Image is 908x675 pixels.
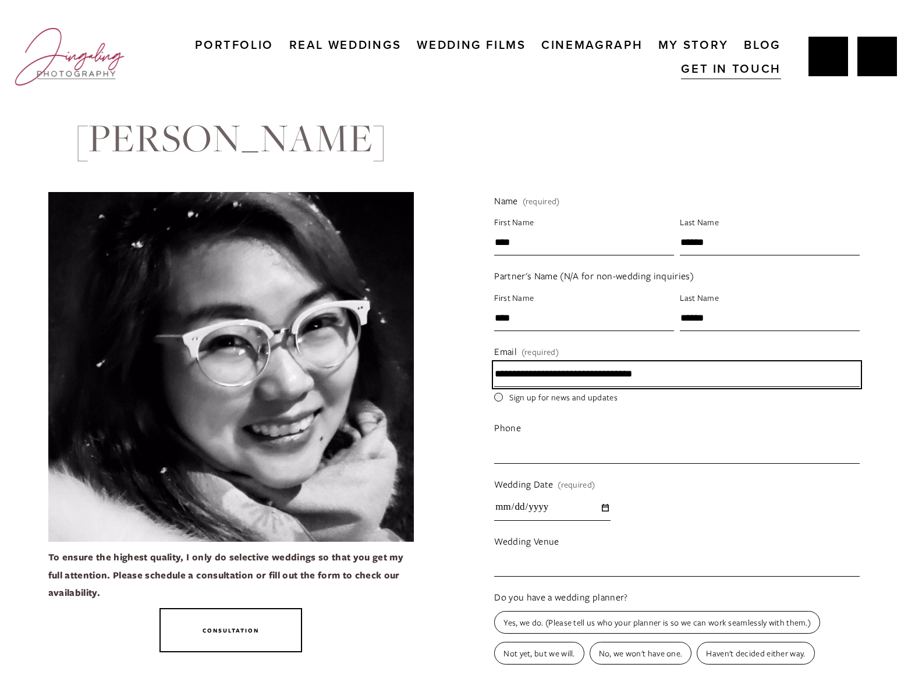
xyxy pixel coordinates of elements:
[494,393,503,402] input: Sign up for news and updates
[11,23,129,91] img: Jingaling Photography
[494,419,521,437] span: Phone
[558,477,595,492] span: (required)
[680,290,860,307] div: Last Name
[494,588,627,606] span: Do you have a wedding planner?
[681,56,781,80] a: Get In Touch
[494,267,694,285] span: Partner's Name (N/A for non-wedding inquiries)
[590,642,692,665] span: No, we won't have one.
[494,642,584,665] span: Not yet, but we will.
[195,33,274,57] a: Portfolio
[159,608,302,652] a: Consultation
[857,37,897,76] a: Instagram
[494,532,559,550] span: Wedding Venue
[697,642,814,665] span: Haven't decided either way.
[494,192,517,210] span: Name
[680,214,860,231] div: Last Name
[417,33,526,57] a: Wedding Films
[523,197,560,205] span: (required)
[509,389,617,405] span: Sign up for news and updates
[494,611,820,634] span: Yes, we do. (Please tell us who your planner is so we can work seamlessly with them.)
[541,33,643,57] a: Cinemagraph
[494,343,517,361] span: Email
[494,290,674,307] div: First Name
[11,115,451,159] h1: [PERSON_NAME]
[289,33,402,57] a: Real Weddings
[494,214,674,231] div: First Name
[744,33,781,57] a: Blog
[48,550,406,599] strong: To ensure the highest quality, I only do selective weddings so that you get my full attention. Pl...
[808,37,848,76] a: Jing Yang
[494,475,553,493] span: Wedding Date
[658,33,729,57] a: My Story
[522,344,559,360] span: (required)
